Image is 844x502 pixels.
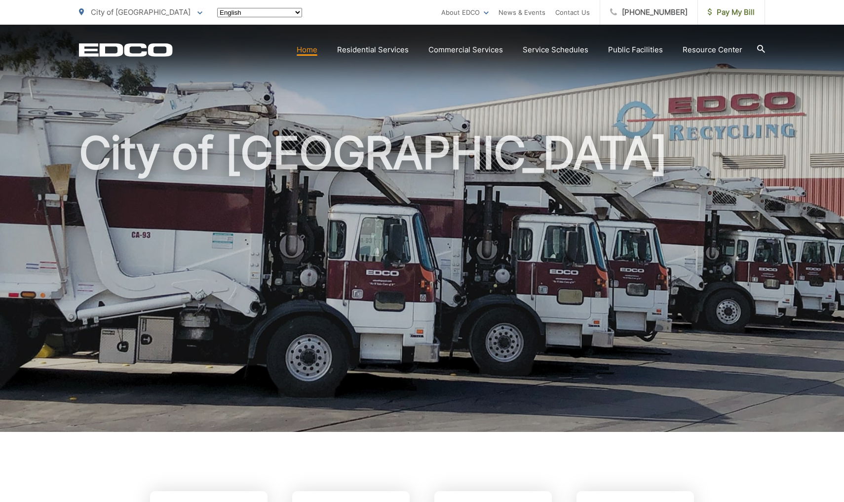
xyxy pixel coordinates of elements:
a: Resource Center [683,44,742,56]
a: Commercial Services [428,44,503,56]
a: Residential Services [337,44,409,56]
a: Service Schedules [523,44,588,56]
a: Contact Us [555,6,590,18]
a: News & Events [499,6,545,18]
select: Select a language [217,8,302,17]
a: EDCD logo. Return to the homepage. [79,43,173,57]
h1: City of [GEOGRAPHIC_DATA] [79,128,765,441]
a: About EDCO [441,6,489,18]
span: City of [GEOGRAPHIC_DATA] [91,7,191,17]
span: Pay My Bill [708,6,755,18]
a: Public Facilities [608,44,663,56]
a: Home [297,44,317,56]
